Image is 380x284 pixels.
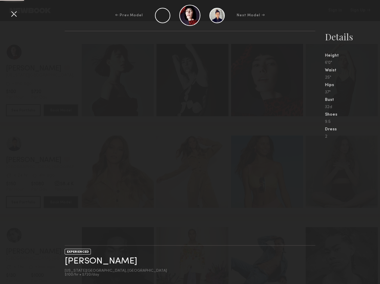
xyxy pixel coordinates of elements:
[65,269,167,273] div: [US_STATE][GEOGRAPHIC_DATA], [GEOGRAPHIC_DATA]
[65,249,91,254] div: EXPERIENCED
[325,54,380,58] div: Height
[325,120,380,124] div: 9.5
[325,61,380,65] div: 6'0"
[325,90,380,95] div: 37"
[325,105,380,109] div: 32d
[325,31,380,43] div: Details
[325,68,380,73] div: Waist
[65,273,167,277] div: $100/hr • $720/day
[325,83,380,87] div: Hips
[325,76,380,80] div: 25"
[237,13,265,18] div: Next Model →
[115,13,143,18] div: ← Prev Model
[65,257,137,266] a: [PERSON_NAME]
[325,113,380,117] div: Shoes
[325,135,380,139] div: 2
[325,98,380,102] div: Bust
[325,127,380,132] div: Dress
